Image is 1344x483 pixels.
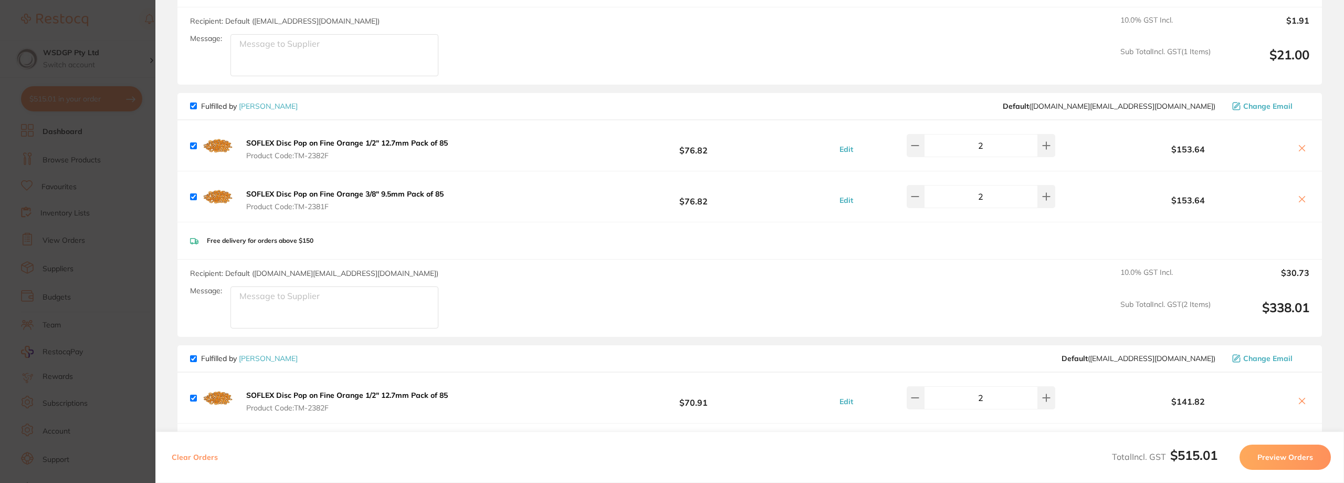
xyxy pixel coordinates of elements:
[190,16,380,26] span: Recipient: Default ( [EMAIL_ADDRESS][DOMAIN_NAME] )
[201,381,235,415] img: MGR0MnV2aw
[190,34,222,43] label: Message:
[836,145,856,154] button: Edit
[1219,300,1309,329] output: $338.01
[246,151,448,160] span: Product Code: TM-2382F
[1112,451,1217,462] span: Total Incl. GST
[246,138,448,148] b: SOFLEX Disc Pop on Fine Orange 1/2" 12.7mm Pack of 85
[1062,354,1215,363] span: save@adamdental.com.au
[1243,102,1293,110] span: Change Email
[1120,47,1211,76] span: Sub Total Incl. GST ( 1 Items)
[169,445,221,470] button: Clear Orders
[246,202,444,211] span: Product Code: TM-2381F
[1086,145,1290,154] b: $153.64
[201,180,235,213] img: eHFodTZsdg
[1219,268,1309,291] output: $30.73
[1229,101,1309,111] button: Change Email
[1229,354,1309,363] button: Change Email
[836,196,856,205] button: Edit
[1003,101,1029,111] b: Default
[207,237,313,244] p: Free delivery for orders above $150
[201,102,298,110] p: Fulfilled by
[190,286,222,295] label: Message:
[1219,47,1309,76] output: $21.00
[582,388,805,408] b: $70.91
[201,129,235,162] img: aGptdmZvcA
[239,101,298,111] a: [PERSON_NAME]
[243,390,451,413] button: SOFLEX Disc Pop on Fine Orange 1/2" 12.7mm Pack of 85 Product Code:TM-2382F
[201,354,298,363] p: Fulfilled by
[1170,447,1217,463] b: $515.01
[582,187,805,207] b: $76.82
[1120,268,1211,291] span: 10.0 % GST Incl.
[1240,445,1331,470] button: Preview Orders
[1120,16,1211,39] span: 10.0 % GST Incl.
[246,390,448,400] b: SOFLEX Disc Pop on Fine Orange 1/2" 12.7mm Pack of 85
[246,189,444,199] b: SOFLEX Disc Pop on Fine Orange 3/8" 9.5mm Pack of 85
[243,189,447,211] button: SOFLEX Disc Pop on Fine Orange 3/8" 9.5mm Pack of 85 Product Code:TM-2381F
[1219,16,1309,39] output: $1.91
[1062,354,1088,363] b: Default
[1086,196,1290,205] b: $153.64
[582,136,805,156] b: $76.82
[1120,300,1211,329] span: Sub Total Incl. GST ( 2 Items)
[1086,397,1290,406] b: $141.82
[1243,354,1293,363] span: Change Email
[246,404,448,412] span: Product Code: TM-2382F
[836,397,856,406] button: Edit
[190,269,438,278] span: Recipient: Default ( [DOMAIN_NAME][EMAIL_ADDRESS][DOMAIN_NAME] )
[239,354,298,363] a: [PERSON_NAME]
[1003,102,1215,110] span: customer.care@henryschein.com.au
[243,138,451,160] button: SOFLEX Disc Pop on Fine Orange 1/2" 12.7mm Pack of 85 Product Code:TM-2382F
